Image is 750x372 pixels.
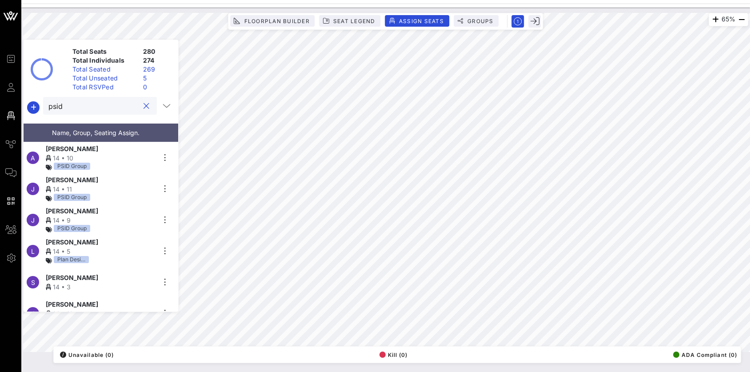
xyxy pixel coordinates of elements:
[379,352,408,358] span: Kill (0)
[46,237,98,247] span: [PERSON_NAME]
[69,83,140,92] div: Total RSVPed
[243,18,309,24] span: Floorplan Builder
[60,352,114,358] span: Unavailable (0)
[46,184,155,194] div: 14 • 11
[46,273,98,282] span: [PERSON_NAME]
[52,129,140,136] span: Name, Group, Seating Assign.
[54,194,90,201] div: PSID Group
[46,153,155,163] div: 14 • 10
[333,18,375,24] span: Seat Legend
[31,216,35,224] span: J
[709,13,748,26] div: 65%
[54,225,90,232] div: PSID Group
[140,56,175,65] div: 274
[377,348,408,361] button: Kill (0)
[46,300,98,309] span: [PERSON_NAME]
[385,15,449,27] button: Assign Seats
[31,154,35,162] span: A
[46,309,155,318] div: 14 • 12
[46,175,98,184] span: [PERSON_NAME]
[467,18,494,24] span: Groups
[31,279,35,286] span: S
[46,144,98,153] span: [PERSON_NAME]
[54,163,90,170] div: PSID Group
[31,310,35,317] span: J
[46,206,98,216] span: [PERSON_NAME]
[399,18,444,24] span: Assign Seats
[57,348,114,361] button: /Unavailable (0)
[144,102,149,111] button: clear icon
[69,56,140,65] div: Total Individuals
[673,352,737,358] span: ADA Compliant (0)
[140,65,175,74] div: 269
[69,47,140,56] div: Total Seats
[69,65,140,74] div: Total Seated
[69,74,140,83] div: Total Unseated
[54,256,89,263] div: Plan Desi…
[31,185,35,193] span: J
[140,74,175,83] div: 5
[60,352,66,358] div: /
[319,15,381,27] button: Seat Legend
[670,348,737,361] button: ADA Compliant (0)
[454,15,499,27] button: Groups
[140,83,175,92] div: 0
[31,248,35,255] span: L
[230,15,315,27] button: Floorplan Builder
[46,247,155,256] div: 14 • 5
[46,216,155,225] div: 14 • 9
[46,282,155,292] div: 14 • 3
[140,47,175,56] div: 280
